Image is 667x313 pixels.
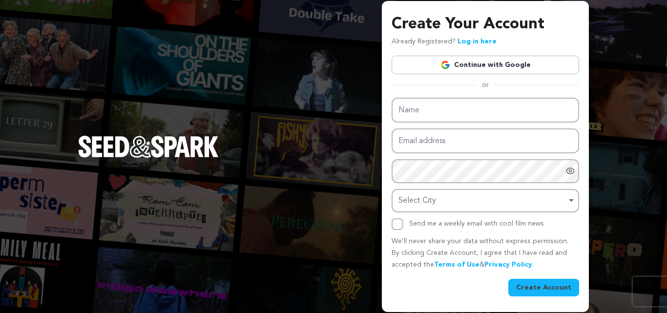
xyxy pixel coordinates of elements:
[392,56,579,74] a: Continue with Google
[434,261,479,268] a: Terms of Use
[78,136,219,157] img: Seed&Spark Logo
[398,194,566,208] div: Select City
[440,60,450,70] img: Google logo
[409,220,544,227] label: Send me a weekly email with cool film news
[476,80,495,90] span: or
[392,13,579,36] h3: Create Your Account
[392,128,579,153] input: Email address
[392,98,579,123] input: Name
[458,38,497,45] a: Log in here
[508,279,579,296] button: Create Account
[484,261,532,268] a: Privacy Policy
[78,136,219,177] a: Seed&Spark Homepage
[565,166,575,176] a: Show password as plain text. Warning: this will display your password on the screen.
[392,36,497,48] p: Already Registered?
[392,236,579,271] p: We’ll never share your data without express permission. By clicking Create Account, I agree that ...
